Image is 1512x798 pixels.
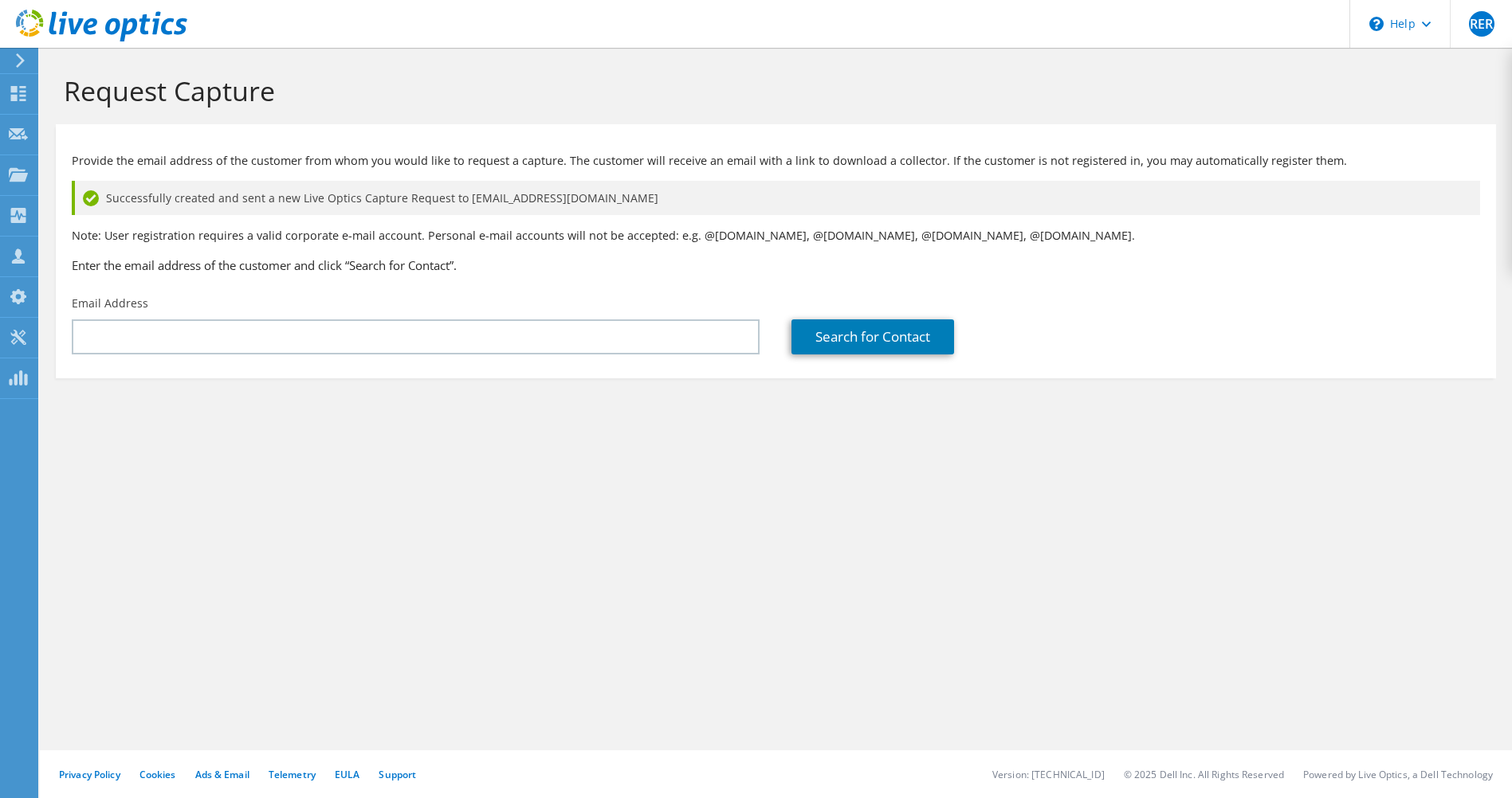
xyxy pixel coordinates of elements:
h1: Request Capture [64,74,1480,108]
p: Note: User registration requires a valid corporate e-mail account. Personal e-mail accounts will ... [72,227,1480,244]
a: Privacy Policy [59,768,120,781]
h3: Enter the email address of the customer and click “Search for Contact”. [72,256,1480,274]
a: Search for Contact [791,319,954,354]
span: RER [1469,11,1494,37]
label: Email Address [72,295,148,311]
li: © 2025 Dell Inc. All Rights Reserved [1124,768,1284,781]
span: Successfully created and sent a new Live Optics Capture Request to [EMAIL_ADDRESS][DOMAIN_NAME] [106,190,658,207]
p: Provide the email address of the customer from whom you would like to request a capture. The cust... [72,152,1480,170]
li: Version: [TECHNICAL_ID] [992,768,1105,781]
a: Telemetry [269,768,316,781]
li: Powered by Live Optics, a Dell Technology [1303,768,1493,781]
a: Support [379,768,416,781]
svg: \n [1369,17,1384,31]
a: Ads & Email [195,768,249,781]
a: Cookies [139,768,176,781]
a: EULA [335,768,359,781]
